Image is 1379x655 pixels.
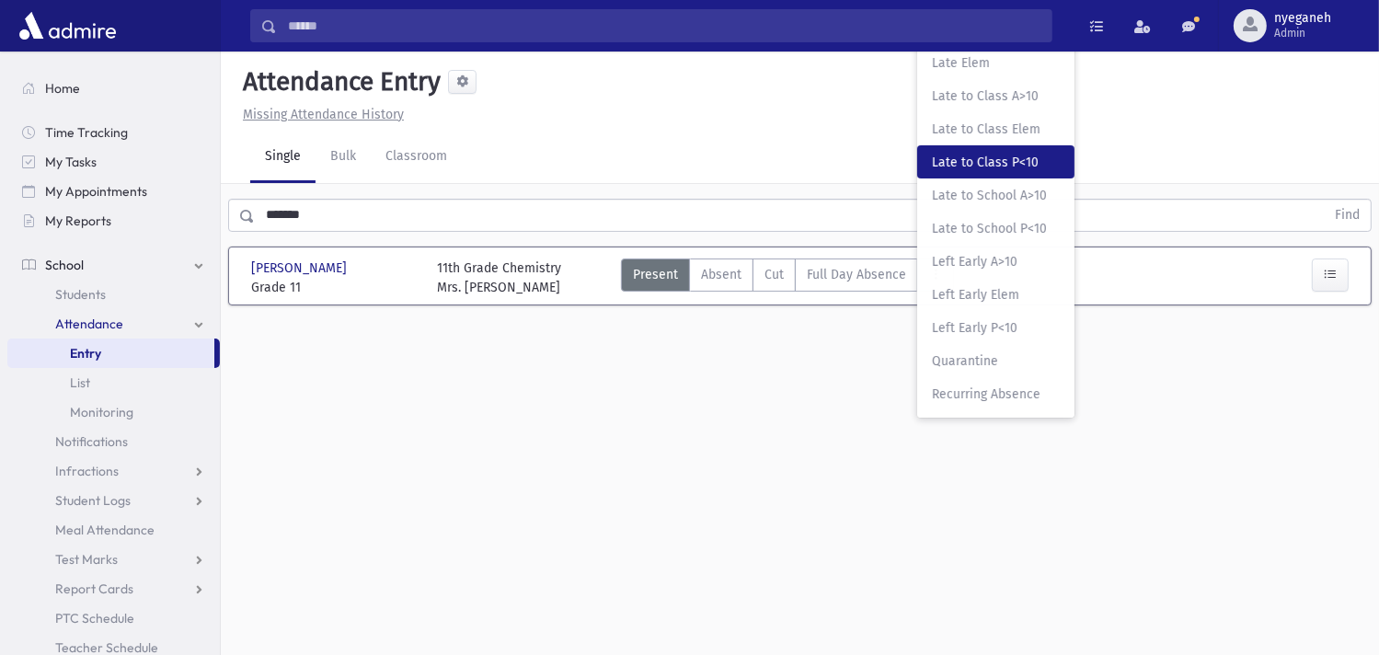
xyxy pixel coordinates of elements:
[45,257,84,273] span: School
[7,456,220,486] a: Infractions
[932,219,1060,238] span: Late to School P<10
[243,107,404,122] u: Missing Attendance History
[55,551,118,568] span: Test Marks
[621,259,954,297] div: AttTypes
[764,265,784,284] span: Cut
[251,278,419,297] span: Grade 11
[45,183,147,200] span: My Appointments
[250,132,316,183] a: Single
[807,265,906,284] span: Full Day Absence
[55,463,119,479] span: Infractions
[1274,11,1331,26] span: nyeganeh
[236,107,404,122] a: Missing Attendance History
[932,385,1060,404] span: Recurring Absence
[316,132,371,183] a: Bulk
[932,285,1060,305] span: Left Early Elem
[7,397,220,427] a: Monitoring
[7,118,220,147] a: Time Tracking
[7,574,220,603] a: Report Cards
[633,265,678,284] span: Present
[70,345,101,362] span: Entry
[1324,200,1371,231] button: Find
[7,147,220,177] a: My Tasks
[1274,26,1331,40] span: Admin
[7,515,220,545] a: Meal Attendance
[55,580,133,597] span: Report Cards
[55,492,131,509] span: Student Logs
[7,603,220,633] a: PTC Schedule
[371,132,462,183] a: Classroom
[7,309,220,339] a: Attendance
[7,427,220,456] a: Notifications
[932,120,1060,139] span: Late to Class Elem
[45,154,97,170] span: My Tasks
[932,186,1060,205] span: Late to School A>10
[55,286,106,303] span: Students
[70,404,133,420] span: Monitoring
[932,153,1060,172] span: Late to Class P<10
[277,9,1051,42] input: Search
[236,66,441,98] h5: Attendance Entry
[437,259,561,297] div: 11th Grade Chemistry Mrs. [PERSON_NAME]
[55,610,134,626] span: PTC Schedule
[45,124,128,141] span: Time Tracking
[7,486,220,515] a: Student Logs
[55,433,128,450] span: Notifications
[932,252,1060,271] span: Left Early A>10
[932,86,1060,106] span: Late to Class A>10
[701,265,741,284] span: Absent
[932,351,1060,371] span: Quarantine
[7,368,220,397] a: List
[7,545,220,574] a: Test Marks
[7,250,220,280] a: School
[7,177,220,206] a: My Appointments
[55,316,123,332] span: Attendance
[932,53,1060,73] span: Late Elem
[15,7,121,44] img: AdmirePro
[7,74,220,103] a: Home
[7,280,220,309] a: Students
[251,259,350,278] span: [PERSON_NAME]
[932,318,1060,338] span: Left Early P<10
[55,522,155,538] span: Meal Attendance
[7,339,214,368] a: Entry
[45,213,111,229] span: My Reports
[45,80,80,97] span: Home
[7,206,220,236] a: My Reports
[70,374,90,391] span: List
